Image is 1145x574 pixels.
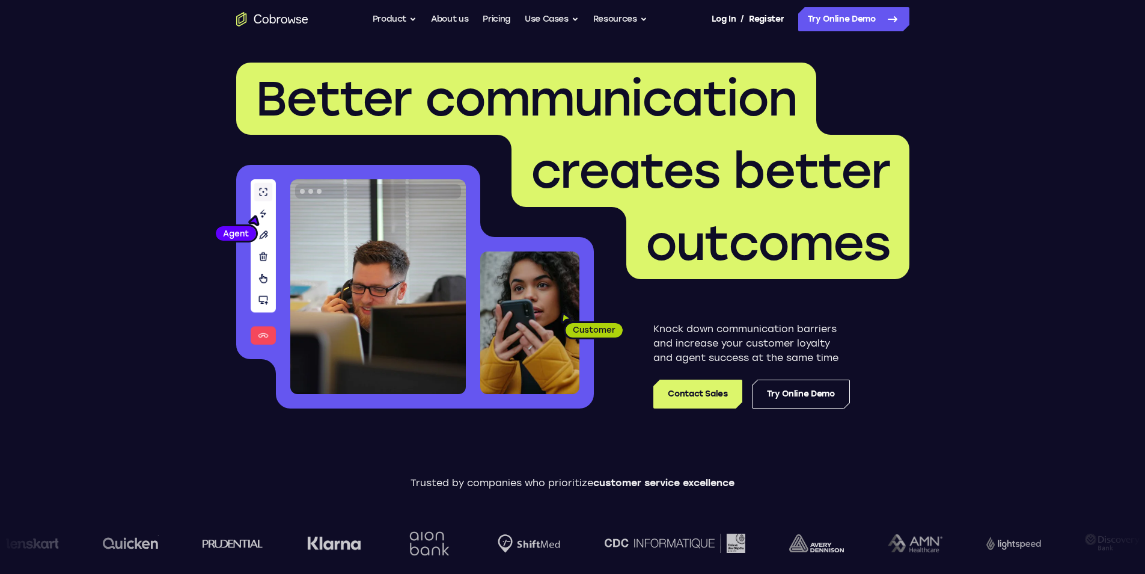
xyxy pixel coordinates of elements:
img: Aion Bank [405,519,454,568]
img: AMN Healthcare [888,534,942,553]
a: Pricing [483,7,510,31]
span: / [740,12,744,26]
button: Product [373,7,417,31]
img: A customer support agent talking on the phone [290,179,466,394]
a: Go to the home page [236,12,308,26]
img: Klarna [307,536,361,551]
a: Contact Sales [653,380,742,409]
p: Knock down communication barriers and increase your customer loyalty and agent success at the sam... [653,322,850,365]
a: Try Online Demo [798,7,909,31]
img: prudential [203,539,263,548]
img: Shiftmed [498,534,560,553]
a: Log In [712,7,736,31]
img: CDC Informatique [605,534,745,552]
span: outcomes [646,214,890,272]
span: creates better [531,142,890,200]
span: customer service excellence [593,477,734,489]
img: A customer holding their phone [480,252,579,394]
a: About us [431,7,468,31]
button: Resources [593,7,647,31]
button: Use Cases [525,7,579,31]
a: Register [749,7,784,31]
a: Try Online Demo [752,380,850,409]
span: Better communication [255,70,797,128]
img: avery-dennison [789,534,844,552]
